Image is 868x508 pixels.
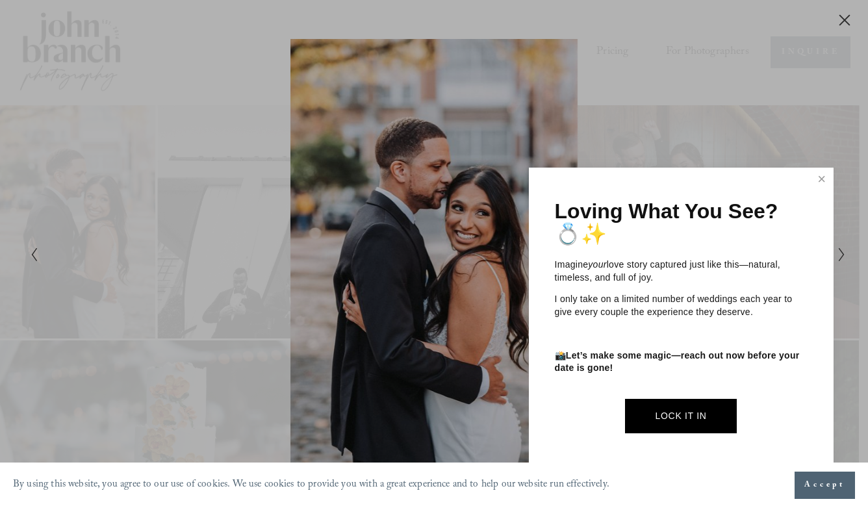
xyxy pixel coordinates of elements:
a: Lock It In [625,399,736,433]
p: Imagine love story captured just like this—natural, timeless, and full of joy. [555,259,808,284]
p: By using this website, you agree to our use of cookies. We use cookies to provide you with a grea... [13,476,609,495]
em: your [588,259,606,270]
button: Accept [795,472,855,499]
p: 📸 [555,349,808,375]
span: Accept [804,479,845,492]
strong: Let’s make some magic—reach out now before your date is gone! [555,350,802,374]
a: Close [812,170,832,190]
h1: Loving What You See? 💍✨ [555,200,808,246]
p: I only take on a limited number of weddings each year to give every couple the experience they de... [555,293,808,318]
